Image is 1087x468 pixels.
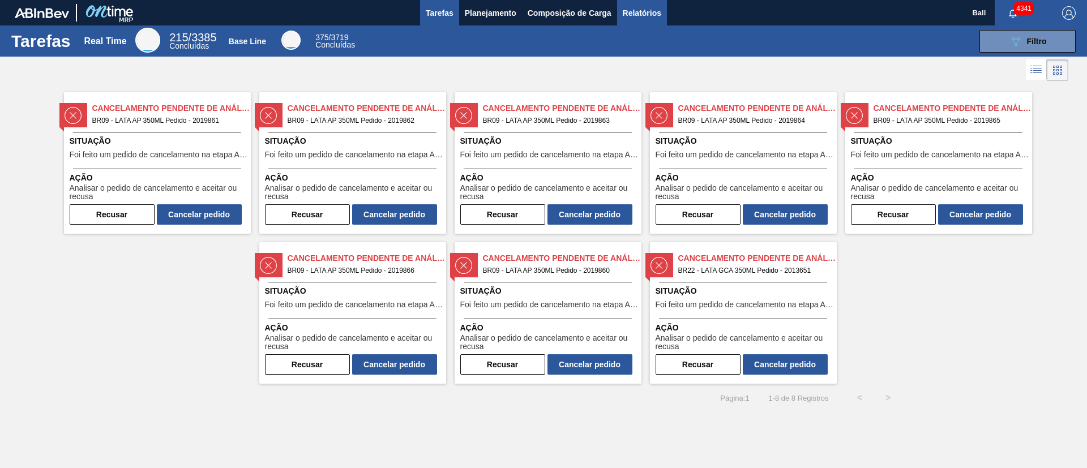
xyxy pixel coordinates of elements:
[743,354,828,375] button: Cancelar pedido
[851,202,1023,225] div: Completar tarefa: 29914017
[656,300,834,309] span: Foi feito um pedido de cancelamento na etapa Aguardando Faturamento
[70,202,242,225] div: Completar tarefa: 29914013
[483,252,641,264] span: Cancelamento Pendente de Análise
[84,36,126,46] div: Real Time
[995,5,1031,21] button: Notificações
[851,135,1029,147] span: Situação
[260,107,277,124] img: status
[70,135,248,147] span: Situação
[169,31,216,44] span: / 3385
[169,41,209,50] span: Concluídas
[70,204,155,225] button: Recusar
[851,151,1029,159] span: Foi feito um pedido de cancelamento na etapa Aguardando Faturamento
[938,204,1023,225] button: Cancelar pedido
[547,204,632,225] button: Cancelar pedido
[623,6,661,20] span: Relatórios
[288,102,446,114] span: Cancelamento Pendente de Análise
[265,151,443,159] span: Foi feito um pedido de cancelamento na etapa Aguardando Faturamento
[288,114,437,127] span: BR09 - LATA AP 350ML Pedido - 2019862
[315,34,355,49] div: Base Line
[455,107,472,124] img: status
[651,107,667,124] img: status
[460,151,639,159] span: Foi feito um pedido de cancelamento na etapa Aguardando Faturamento
[70,172,248,184] span: Ação
[265,334,443,351] span: Analisar o pedido de cancelamento e aceitar ou recusa
[979,30,1076,53] button: Filtro
[656,202,828,225] div: Completar tarefa: 29914016
[720,394,749,402] span: Página : 1
[851,184,1029,201] span: Analisar o pedido de cancelamento e aceitar ou recusa
[460,204,545,225] button: Recusar
[460,202,632,225] div: Completar tarefa: 29914015
[656,322,834,334] span: Ação
[460,184,639,201] span: Analisar o pedido de cancelamento e aceitar ou recusa
[528,6,611,20] span: Composição de Carga
[678,252,837,264] span: Cancelamento Pendente de Análise
[265,202,437,225] div: Completar tarefa: 29914014
[656,285,834,297] span: Situação
[265,352,437,375] div: Completar tarefa: 29914018
[483,264,632,277] span: BR09 - LATA AP 350ML Pedido - 2019860
[483,114,632,127] span: BR09 - LATA AP 350ML Pedido - 2019863
[288,264,437,277] span: BR09 - LATA AP 350ML Pedido - 2019866
[851,204,936,225] button: Recusar
[846,107,863,124] img: status
[874,384,902,412] button: >
[874,114,1023,127] span: BR09 - LATA AP 350ML Pedido - 2019865
[483,102,641,114] span: Cancelamento Pendente de Análise
[265,354,350,375] button: Recusar
[265,184,443,201] span: Analisar o pedido de cancelamento e aceitar ou recusa
[656,352,828,375] div: Completar tarefa: 29914020
[651,257,667,274] img: status
[352,354,437,375] button: Cancelar pedido
[547,354,632,375] button: Cancelar pedido
[465,6,516,20] span: Planejamento
[1026,59,1047,81] div: Visão em Lista
[656,151,834,159] span: Foi feito um pedido de cancelamento na etapa Aguardando Faturamento
[135,28,160,53] div: Real Time
[15,8,69,18] img: TNhmsLtSVTkK8tSr43FrP2fwEKptu5GPRR3wAAAABJRU5ErkJggg==
[169,31,188,44] span: 215
[874,102,1032,114] span: Cancelamento Pendente de Análise
[265,285,443,297] span: Situação
[656,135,834,147] span: Situação
[656,172,834,184] span: Ação
[460,285,639,297] span: Situação
[656,204,741,225] button: Recusar
[315,33,328,42] span: 375
[229,37,266,46] div: Base Line
[265,204,350,225] button: Recusar
[70,184,248,201] span: Analisar o pedido de cancelamento e aceitar ou recusa
[656,354,741,375] button: Recusar
[846,384,874,412] button: <
[315,33,348,42] span: / 3719
[1047,59,1068,81] div: Visão em Cards
[460,334,639,351] span: Analisar o pedido de cancelamento e aceitar ou recusa
[157,204,242,225] button: Cancelar pedido
[265,322,443,334] span: Ação
[460,172,639,184] span: Ação
[678,264,828,277] span: BR22 - LATA GCA 350ML Pedido - 2013651
[460,354,545,375] button: Recusar
[743,204,828,225] button: Cancelar pedido
[92,102,251,114] span: Cancelamento Pendente de Análise
[678,102,837,114] span: Cancelamento Pendente de Análise
[656,334,834,351] span: Analisar o pedido de cancelamento e aceitar ou recusa
[92,114,242,127] span: BR09 - LATA AP 350ML Pedido - 2019861
[265,135,443,147] span: Situação
[169,33,216,50] div: Real Time
[1014,2,1034,15] span: 4341
[460,135,639,147] span: Situação
[460,352,632,375] div: Completar tarefa: 29914019
[460,322,639,334] span: Ação
[352,204,437,225] button: Cancelar pedido
[460,300,639,309] span: Foi feito um pedido de cancelamento na etapa Aguardando Faturamento
[1062,6,1076,20] img: Logout
[11,35,71,48] h1: Tarefas
[70,151,248,159] span: Foi feito um pedido de cancelamento na etapa Aguardando Faturamento
[1027,37,1047,46] span: Filtro
[315,40,355,49] span: Concluídas
[455,257,472,274] img: status
[265,300,443,309] span: Foi feito um pedido de cancelamento na etapa Aguardando Faturamento
[678,114,828,127] span: BR09 - LATA AP 350ML Pedido - 2019864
